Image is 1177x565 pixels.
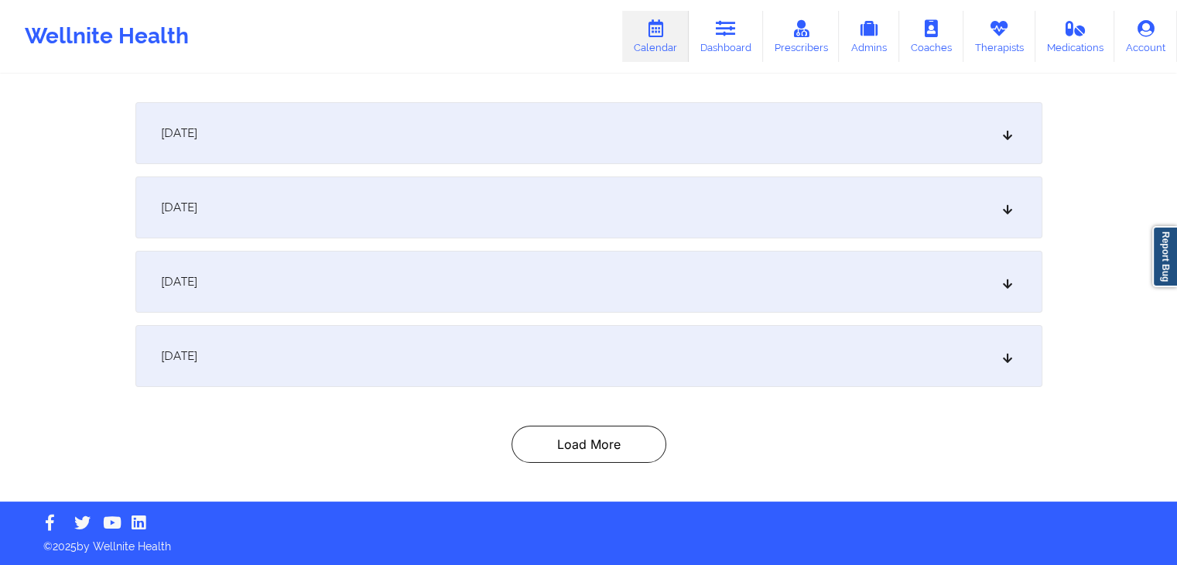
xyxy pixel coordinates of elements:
a: Dashboard [689,11,763,62]
button: Load More [512,426,666,463]
a: Admins [839,11,899,62]
span: [DATE] [161,348,197,364]
span: [DATE] [161,125,197,141]
p: © 2025 by Wellnite Health [33,528,1144,554]
a: Medications [1035,11,1115,62]
a: Therapists [963,11,1035,62]
a: Report Bug [1152,226,1177,287]
span: [DATE] [161,274,197,289]
a: Calendar [622,11,689,62]
span: [DATE] [161,200,197,215]
a: Coaches [899,11,963,62]
a: Account [1114,11,1177,62]
a: Prescribers [763,11,840,62]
